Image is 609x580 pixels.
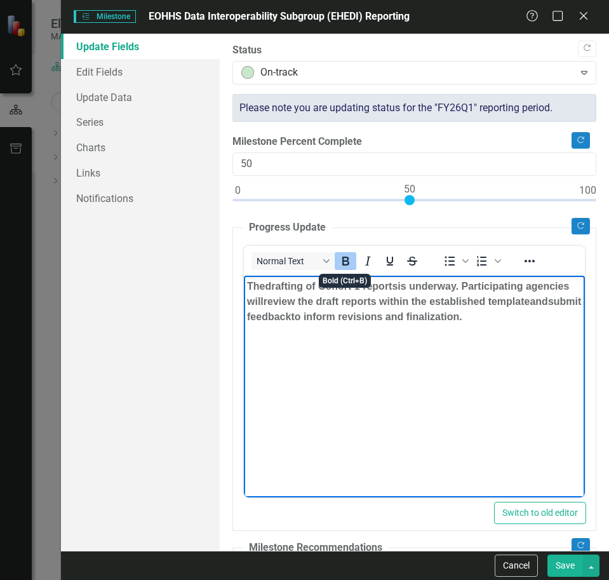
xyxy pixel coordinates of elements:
[61,84,220,110] a: Update Data
[61,34,220,59] a: Update Fields
[243,541,389,555] legend: Milestone Recommendations
[61,59,220,84] a: Edit Fields
[401,252,423,270] button: Strikethrough
[494,502,586,524] button: Switch to old editor
[519,252,540,270] button: Reveal or hide additional toolbar items
[232,94,596,123] div: Please note you are updating status for the "FY26Q1" reporting period.
[232,135,596,149] label: Milestone Percent Complete
[243,220,332,235] legend: Progress Update
[232,43,596,58] label: Status
[61,109,220,135] a: Series
[335,252,356,270] button: Bold
[357,252,378,270] button: Italic
[244,276,585,497] iframe: Rich Text Area
[257,256,319,266] span: Normal Text
[379,252,401,270] button: Underline
[61,185,220,211] a: Notifications
[149,10,410,22] span: EOHHS Data Interoperability Subgroup (EHEDI) Reporting
[74,10,136,23] span: Milestone
[251,252,334,270] button: Block Normal Text
[439,252,471,270] div: Bullet list
[495,555,538,577] button: Cancel
[61,135,220,160] a: Charts
[61,160,220,185] a: Links
[471,252,503,270] div: Numbered list
[547,555,583,577] button: Save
